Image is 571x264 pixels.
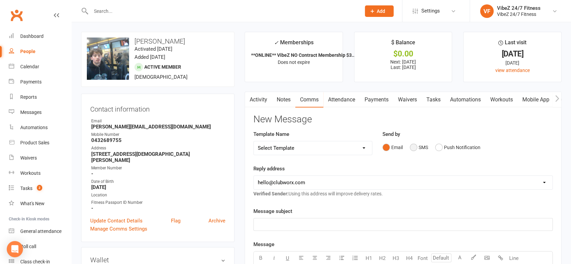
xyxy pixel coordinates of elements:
[91,199,225,206] div: Fitness Passport ID Number
[20,244,36,249] div: Roll call
[20,229,61,234] div: General attendance
[20,110,42,115] div: Messages
[9,181,71,196] a: Tasks 2
[498,38,526,50] div: Last visit
[89,6,356,16] input: Search...
[9,105,71,120] a: Messages
[87,38,229,45] h3: [PERSON_NAME]
[90,217,143,225] a: Update Contact Details
[360,92,393,107] a: Payments
[9,239,71,254] a: Roll call
[134,74,188,80] span: [DEMOGRAPHIC_DATA]
[20,155,37,161] div: Waivers
[470,59,555,67] div: [DATE]
[382,141,403,154] button: Email
[486,92,518,107] a: Workouts
[9,196,71,211] a: What's New
[20,94,37,100] div: Reports
[497,11,541,17] div: VibeZ 24/7 Fitness
[422,92,445,107] a: Tasks
[37,185,42,191] span: 2
[90,225,147,233] a: Manage Comms Settings
[91,151,225,163] strong: [STREET_ADDRESS][DEMOGRAPHIC_DATA][PERSON_NAME]
[91,137,225,143] strong: 0432689755
[134,46,172,52] time: Activated [DATE]
[435,141,480,154] button: Push Notification
[20,186,32,191] div: Tasks
[274,40,278,46] i: ✓
[90,256,225,264] h3: Wallet
[20,170,41,176] div: Workouts
[20,64,39,69] div: Calendar
[9,120,71,135] a: Automations
[8,7,25,24] a: Clubworx
[91,171,225,177] strong: -
[144,64,181,70] span: Active member
[9,135,71,150] a: Product Sales
[90,103,225,113] h3: Contact information
[253,191,383,196] span: Using this address will improve delivery rates.
[91,184,225,190] strong: [DATE]
[393,92,422,107] a: Waivers
[391,38,415,50] div: $ Balance
[9,29,71,44] a: Dashboard
[431,254,451,262] input: Default
[480,4,494,18] div: VF
[91,124,225,130] strong: [PERSON_NAME][EMAIL_ADDRESS][DOMAIN_NAME]
[20,49,35,54] div: People
[445,92,486,107] a: Automations
[91,178,225,185] div: Date of Birth
[9,90,71,105] a: Reports
[20,140,49,145] div: Product Sales
[91,205,225,211] strong: -
[382,130,400,138] label: Send by
[91,145,225,151] div: Address
[272,92,295,107] a: Notes
[91,192,225,198] div: Location
[323,92,360,107] a: Attendance
[278,59,310,65] span: Does not expire
[470,50,555,57] div: [DATE]
[253,165,285,173] label: Reply address
[91,165,225,171] div: Member Number
[9,150,71,166] a: Waivers
[365,5,394,17] button: Add
[9,166,71,181] a: Workouts
[253,240,274,248] label: Message
[9,224,71,239] a: General attendance kiosk mode
[9,74,71,90] a: Payments
[20,201,45,206] div: What's New
[253,114,553,125] h3: New Message
[20,125,48,130] div: Automations
[91,131,225,138] div: Mobile Number
[251,52,356,58] strong: **ONLINE** VibeZ NO Contract Membership $3...
[9,59,71,74] a: Calendar
[274,38,314,51] div: Memberships
[208,217,225,225] a: Archive
[134,54,165,60] time: Added [DATE]
[495,68,530,73] a: view attendance
[9,44,71,59] a: People
[377,8,385,14] span: Add
[421,3,440,19] span: Settings
[295,92,323,107] a: Comms
[7,241,23,257] div: Open Intercom Messenger
[253,130,289,138] label: Template Name
[518,92,554,107] a: Mobile App
[497,5,541,11] div: VibeZ 24/7 Fitness
[253,207,292,215] label: Message subject
[286,255,289,261] span: U
[91,118,225,124] div: Email
[253,191,289,196] strong: Verified Sender:
[171,217,180,225] a: Flag
[245,92,272,107] a: Activity
[361,59,446,70] p: Next: [DATE] Last: [DATE]
[361,50,446,57] div: $0.00
[20,79,42,85] div: Payments
[87,38,129,80] img: image1755670456.png
[410,141,428,154] button: SMS
[20,33,44,39] div: Dashboard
